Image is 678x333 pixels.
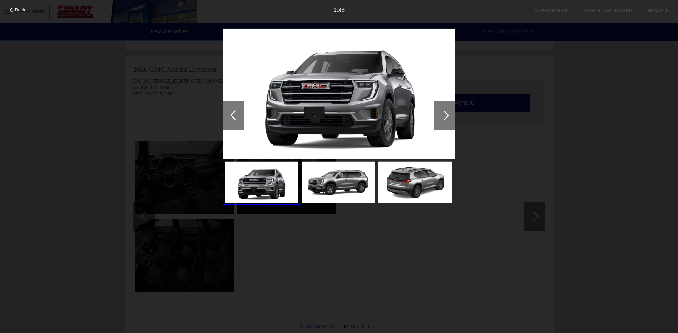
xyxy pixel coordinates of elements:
[534,8,570,13] a: Appointment
[15,7,26,13] span: Back
[378,162,452,203] img: 3.jpg
[225,162,298,203] img: 1.jpg
[333,7,337,13] span: 1
[647,8,671,13] a: Trade-In
[341,7,345,13] span: 8
[302,162,375,203] img: 2.jpg
[585,8,633,13] a: Credit Approved
[223,28,455,159] img: 1.jpg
